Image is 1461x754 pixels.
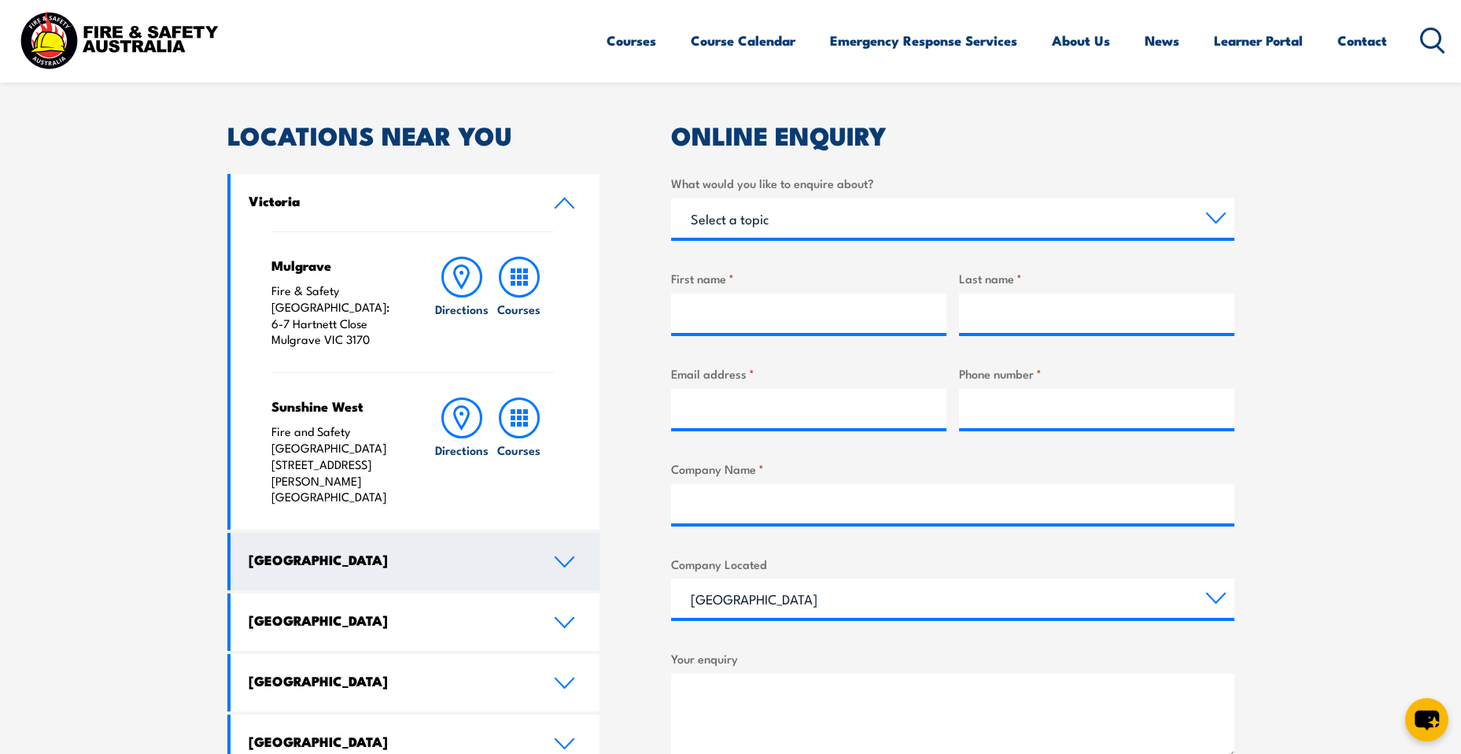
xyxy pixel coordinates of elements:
[231,174,600,231] a: Victoria
[497,301,540,317] h6: Courses
[497,442,540,458] h6: Courses
[231,654,600,711] a: [GEOGRAPHIC_DATA]
[434,257,490,348] a: Directions
[249,612,530,629] h4: [GEOGRAPHIC_DATA]
[671,269,946,287] label: First name
[671,555,1234,573] label: Company Located
[434,397,490,505] a: Directions
[1145,20,1179,61] a: News
[435,442,489,458] h6: Directions
[1405,698,1448,741] button: chat-button
[249,733,530,750] h4: [GEOGRAPHIC_DATA]
[671,649,1234,667] label: Your enquiry
[1214,20,1303,61] a: Learner Portal
[231,533,600,590] a: [GEOGRAPHIC_DATA]
[227,124,600,146] h2: LOCATIONS NEAR YOU
[1052,20,1110,61] a: About Us
[691,20,795,61] a: Course Calendar
[491,397,548,505] a: Courses
[271,257,403,274] h4: Mulgrave
[271,283,403,348] p: Fire & Safety [GEOGRAPHIC_DATA]: 6-7 Hartnett Close Mulgrave VIC 3170
[249,551,530,568] h4: [GEOGRAPHIC_DATA]
[249,192,530,209] h4: Victoria
[435,301,489,317] h6: Directions
[271,423,403,505] p: Fire and Safety [GEOGRAPHIC_DATA] [STREET_ADDRESS][PERSON_NAME] [GEOGRAPHIC_DATA]
[830,20,1017,61] a: Emergency Response Services
[271,397,403,415] h4: Sunshine West
[249,672,530,689] h4: [GEOGRAPHIC_DATA]
[959,364,1234,383] label: Phone number
[959,269,1234,287] label: Last name
[671,174,1234,192] label: What would you like to enquire about?
[491,257,548,348] a: Courses
[231,593,600,651] a: [GEOGRAPHIC_DATA]
[671,460,1234,478] label: Company Name
[607,20,656,61] a: Courses
[1337,20,1387,61] a: Contact
[671,124,1234,146] h2: ONLINE ENQUIRY
[671,364,946,383] label: Email address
